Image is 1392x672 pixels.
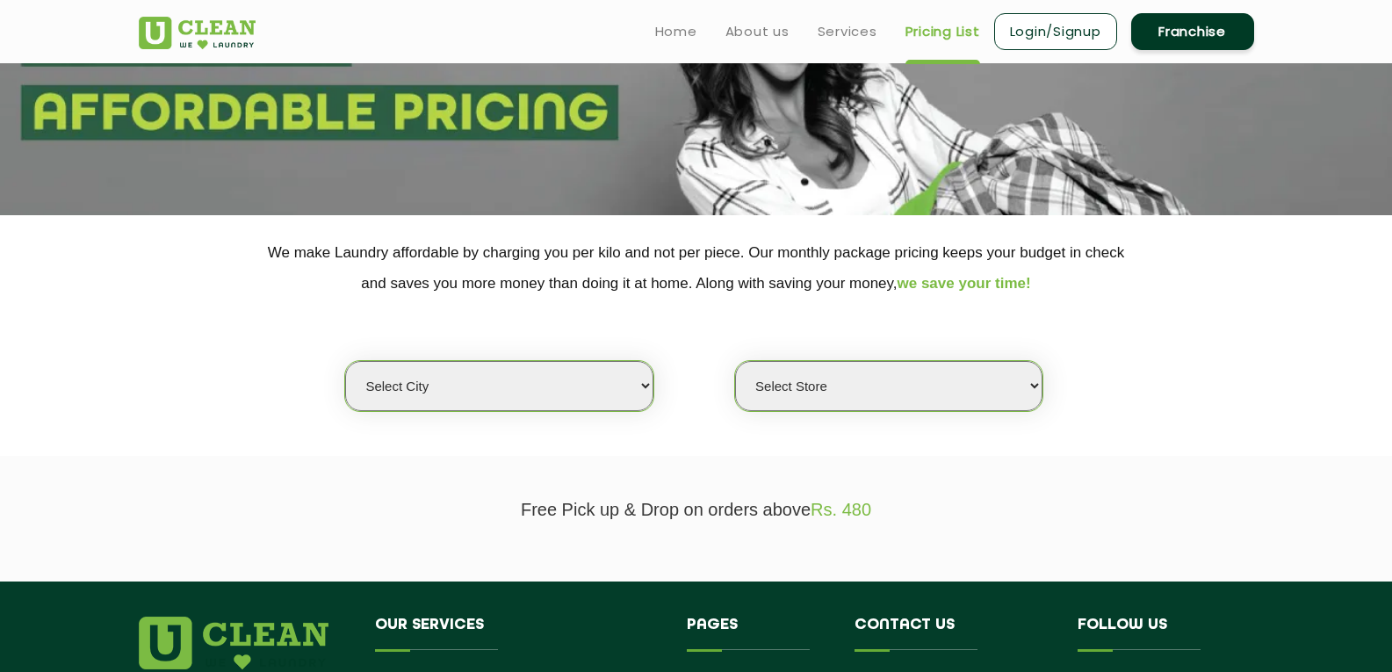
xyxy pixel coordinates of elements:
span: Rs. 480 [811,500,871,519]
a: Home [655,21,697,42]
h4: Follow us [1078,617,1232,650]
h4: Our Services [375,617,661,650]
h4: Pages [687,617,828,650]
img: UClean Laundry and Dry Cleaning [139,17,256,49]
h4: Contact us [855,617,1051,650]
p: We make Laundry affordable by charging you per kilo and not per piece. Our monthly package pricin... [139,237,1254,299]
a: Login/Signup [994,13,1117,50]
p: Free Pick up & Drop on orders above [139,500,1254,520]
a: Franchise [1131,13,1254,50]
a: Pricing List [905,21,980,42]
span: we save your time! [898,275,1031,292]
a: About us [725,21,790,42]
img: logo.png [139,617,328,669]
a: Services [818,21,877,42]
